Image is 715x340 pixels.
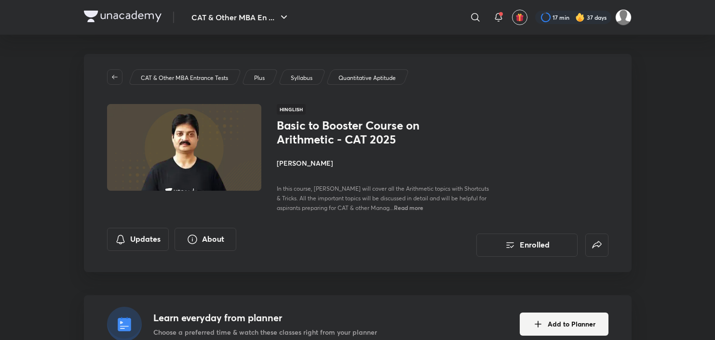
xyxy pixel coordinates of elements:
button: Add to Planner [520,313,608,336]
h4: [PERSON_NAME] [277,158,493,168]
span: Read more [394,204,423,211]
button: Updates [107,228,169,251]
img: Company Logo [84,11,162,22]
a: Company Logo [84,11,162,25]
p: Syllabus [291,74,312,82]
a: Quantitative Aptitude [337,74,397,82]
h1: Basic to Booster Course on Arithmetic - CAT 2025 [277,118,434,146]
p: Choose a preferred time & watch these classes right from your planner [153,327,377,337]
img: Abhishek gupta [615,9,632,26]
a: Plus [252,74,266,82]
span: In this course, [PERSON_NAME] will cover all the Arithmetic topics with Shortcuts & Tricks. All t... [277,185,489,211]
button: Enrolled [476,234,578,257]
p: Quantitative Aptitude [338,74,396,82]
button: CAT & Other MBA En ... [186,8,296,27]
button: About [175,228,236,251]
p: Plus [254,74,265,82]
span: Hinglish [277,104,306,115]
h4: Learn everyday from planner [153,311,377,325]
a: CAT & Other MBA Entrance Tests [139,74,229,82]
p: CAT & Other MBA Entrance Tests [141,74,228,82]
img: streak [575,13,585,22]
img: avatar [515,13,524,22]
a: Syllabus [289,74,314,82]
img: Thumbnail [105,103,262,192]
button: false [585,234,608,257]
button: avatar [512,10,527,25]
